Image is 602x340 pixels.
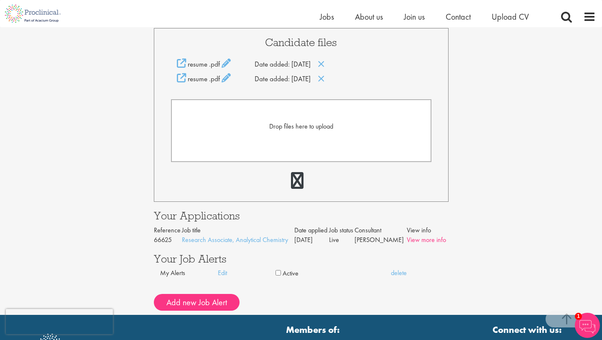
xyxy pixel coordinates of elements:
[355,226,407,235] th: Consultant
[182,235,288,244] a: Research Associate, Analytical Chemistry
[154,253,449,264] h3: Your Job Alerts
[391,268,449,278] a: delete
[171,59,431,69] div: Date added: [DATE]
[407,226,448,235] th: View info
[218,268,275,278] a: Edit
[355,11,383,22] a: About us
[294,226,329,235] th: Date applied
[283,269,298,278] label: Active
[294,235,329,245] td: [DATE]
[154,235,182,245] td: 66625
[329,235,355,245] td: Live
[171,37,431,48] h3: Candidate files
[154,210,449,221] h3: Your Applications
[492,11,529,22] a: Upload CV
[209,59,220,69] span: .pdf
[172,323,454,336] strong: Members of:
[446,11,471,22] a: Contact
[404,11,425,22] a: Join us
[355,235,407,245] td: [PERSON_NAME]
[154,226,182,235] th: Reference
[209,74,220,83] span: .pdf
[269,122,333,131] span: Drop files here to upload
[188,59,207,69] span: resume
[492,323,564,336] strong: Connect with us:
[320,11,334,22] a: Jobs
[575,313,600,338] img: Chatbot
[407,235,446,244] a: View more info
[188,74,207,83] span: resume
[160,268,218,278] div: My Alerts
[329,226,355,235] th: Job status
[575,313,582,320] span: 1
[6,309,113,334] iframe: reCAPTCHA
[154,294,240,311] button: Add new Job Alert
[182,226,294,235] th: Job title
[171,73,431,84] div: Date added: [DATE]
